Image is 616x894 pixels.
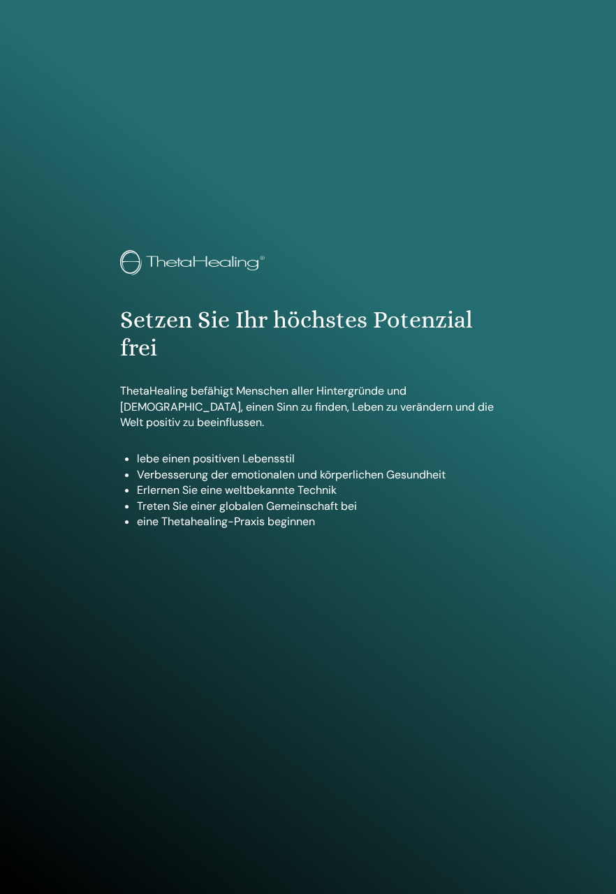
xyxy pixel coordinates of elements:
[137,451,496,467] li: lebe einen positiven Lebensstil
[137,483,496,498] li: Erlernen Sie eine weltbekannte Technik
[120,383,496,430] p: ThetaHealing befähigt Menschen aller Hintergründe und [DEMOGRAPHIC_DATA], einen Sinn zu finden, L...
[137,467,496,483] li: Verbesserung der emotionalen und körperlichen Gesundheit
[137,514,496,529] li: eine Thetahealing-Praxis beginnen
[137,499,496,514] li: Treten Sie einer globalen Gemeinschaft bei
[120,306,496,363] h1: Setzen Sie Ihr höchstes Potenzial frei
